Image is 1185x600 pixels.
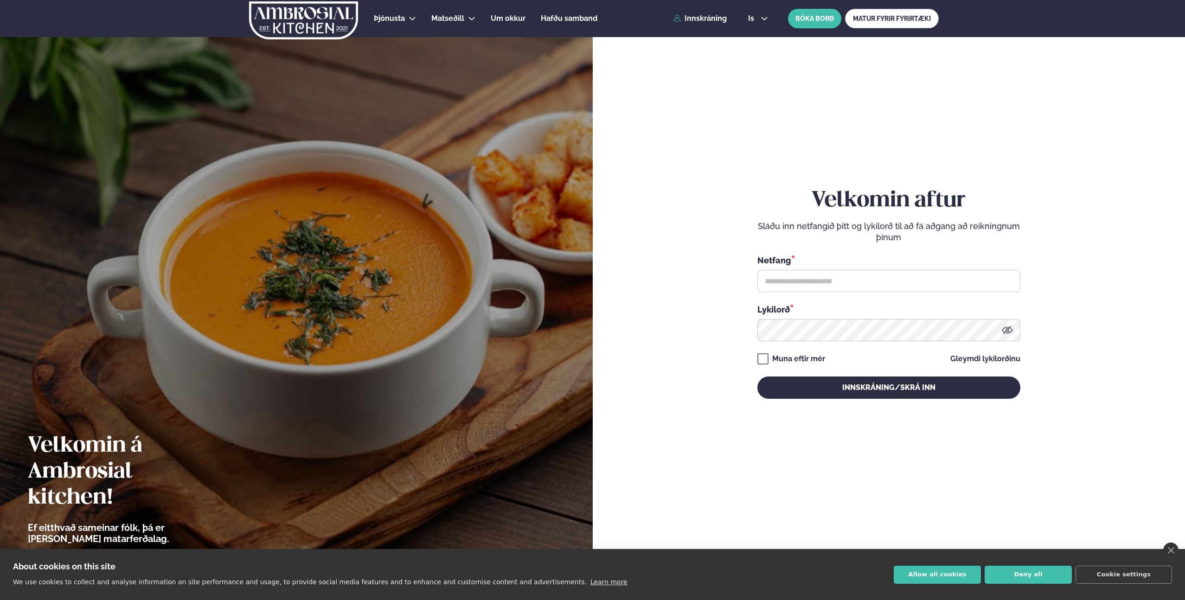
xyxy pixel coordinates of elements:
div: Netfang [757,254,1020,266]
a: Hafðu samband [541,13,597,24]
p: Sláðu inn netfangið þitt og lykilorð til að fá aðgang að reikningnum þínum [757,221,1020,243]
a: Innskráning [673,14,727,23]
a: Gleymdi lykilorðinu [950,355,1020,363]
span: Þjónusta [374,14,405,23]
span: Hafðu samband [541,14,597,23]
button: BÓKA BORÐ [788,9,841,28]
img: logo [248,1,359,39]
a: Þjónusta [374,13,405,24]
a: Um okkur [491,13,525,24]
h2: Velkomin aftur [757,188,1020,214]
p: We use cookies to collect and analyse information on site performance and usage, to provide socia... [13,578,587,586]
button: Cookie settings [1076,566,1172,584]
a: Learn more [590,578,628,586]
div: Lykilorð [757,303,1020,315]
a: Matseðill [431,13,464,24]
span: is [748,15,757,22]
strong: About cookies on this site [13,562,115,571]
button: Deny all [985,566,1072,584]
button: Innskráning/Skrá inn [757,377,1020,399]
a: close [1163,543,1179,558]
p: Ef eitthvað sameinar fólk, þá er [PERSON_NAME] matarferðalag. [28,522,220,544]
span: Matseðill [431,14,464,23]
h2: Velkomin á Ambrosial kitchen! [28,433,220,511]
span: Um okkur [491,14,525,23]
button: is [741,15,775,22]
a: MATUR FYRIR FYRIRTÆKI [845,9,939,28]
button: Allow all cookies [894,566,981,584]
